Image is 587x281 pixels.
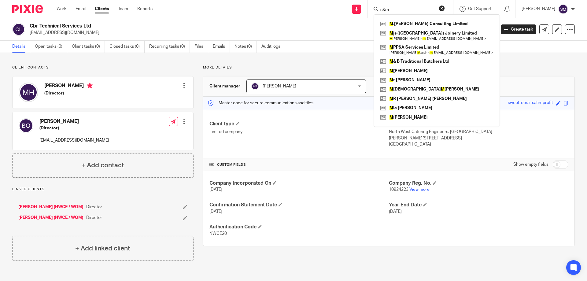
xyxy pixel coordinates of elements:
p: Linked clients [12,187,194,192]
a: Client tasks (0) [72,41,105,53]
p: [PERSON_NAME][STREET_ADDRESS] [389,135,568,141]
p: [PERSON_NAME] [522,6,555,12]
h5: (Director) [44,90,93,96]
a: Open tasks (0) [35,41,67,53]
span: [DATE] [209,209,222,214]
a: [PERSON_NAME] (NWCE / WOM) [18,204,83,210]
a: Email [76,6,86,12]
h4: + Add contact [81,161,124,170]
div: sweet-coral-satin-profit [508,100,553,107]
a: View more [409,187,430,192]
span: [DATE] [389,209,402,214]
input: Search [380,7,435,13]
a: Audit logs [261,41,285,53]
button: Clear [439,5,445,11]
span: 10924223 [389,187,408,192]
h2: Cbr Technical Services Ltd [30,23,399,29]
h4: CUSTOM FIELDS [209,162,389,167]
h4: [PERSON_NAME] [39,118,109,125]
p: [EMAIL_ADDRESS][DOMAIN_NAME] [30,30,492,36]
img: svg%3E [251,83,259,90]
h4: Authentication Code [209,224,389,230]
p: Client contacts [12,65,194,70]
a: Reports [137,6,153,12]
a: Notes (0) [234,41,257,53]
span: NWCE20 [209,231,227,236]
h5: (Director) [39,125,109,131]
img: svg%3E [19,118,33,133]
a: Emails [213,41,230,53]
h4: Client type [209,121,389,127]
img: svg%3E [12,23,25,36]
label: Show empty fields [513,161,548,168]
p: [EMAIL_ADDRESS][DOMAIN_NAME] [39,137,109,143]
a: Work [57,6,66,12]
span: Director [86,215,102,221]
p: Limited company [209,129,389,135]
a: Clients [95,6,109,12]
img: svg%3E [19,83,38,102]
a: Closed tasks (0) [109,41,145,53]
span: [PERSON_NAME] [263,84,296,88]
i: Primary [87,83,93,89]
p: [GEOGRAPHIC_DATA] [389,141,568,147]
p: Master code for secure communications and files [208,100,313,106]
h4: Company Incorporated On [209,180,389,187]
h4: Year End Date [389,202,568,208]
a: Files [194,41,208,53]
h4: + Add linked client [75,244,130,253]
img: svg%3E [558,4,568,14]
a: Create task [501,24,536,34]
a: Recurring tasks (0) [149,41,190,53]
span: Director [86,204,102,210]
p: More details [203,65,575,70]
a: Team [118,6,128,12]
a: Details [12,41,30,53]
p: North West Catering Engineers, [GEOGRAPHIC_DATA] [389,129,568,135]
h4: Confirmation Statement Date [209,202,389,208]
span: [DATE] [209,187,222,192]
span: Get Support [468,7,492,11]
img: Pixie [12,5,43,13]
h4: Company Reg. No. [389,180,568,187]
a: [PERSON_NAME] (NWCE / WOM) [18,215,83,221]
h3: Client manager [209,83,240,89]
h4: [PERSON_NAME] [44,83,93,90]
